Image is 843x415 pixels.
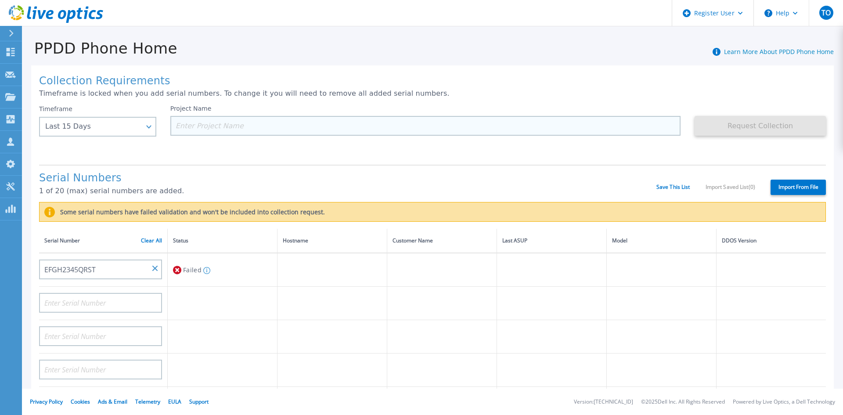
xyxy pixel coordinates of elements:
input: Enter Serial Number [39,293,162,313]
a: Clear All [141,238,162,244]
h1: PPDD Phone Home [22,40,177,57]
h1: Collection Requirements [39,75,826,87]
li: Version: [TECHNICAL_ID] [574,399,633,405]
p: Timeframe is locked when you add serial numbers. To change it you will need to remove all added s... [39,90,826,97]
label: Timeframe [39,105,72,112]
label: Import From File [771,180,826,195]
th: DDOS Version [716,229,826,253]
button: Request Collection [695,116,826,136]
a: EULA [168,398,181,405]
input: Enter Serial Number [39,326,162,346]
p: 1 of 20 (max) serial numbers are added. [39,187,656,195]
div: Serial Number [44,236,162,245]
a: Telemetry [135,398,160,405]
th: Customer Name [387,229,497,253]
span: TO [821,9,831,16]
input: Enter Serial Number [39,260,162,279]
label: Some serial numbers have failed validation and won't be included into collection request. [55,209,325,216]
a: Save This List [656,184,690,190]
li: © 2025 Dell Inc. All Rights Reserved [641,399,725,405]
li: Powered by Live Optics, a Dell Technology [733,399,835,405]
a: Cookies [71,398,90,405]
h1: Serial Numbers [39,172,656,184]
th: Model [606,229,716,253]
input: Enter Serial Number [39,360,162,379]
th: Hostname [277,229,387,253]
a: Ads & Email [98,398,127,405]
a: Learn More About PPDD Phone Home [724,47,834,56]
th: Last ASUP [497,229,606,253]
a: Privacy Policy [30,398,63,405]
div: Failed [173,262,272,278]
a: Support [189,398,209,405]
label: Project Name [170,105,212,112]
th: Status [168,229,277,253]
input: Enter Project Name [170,116,681,136]
div: Last 15 Days [45,123,140,130]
